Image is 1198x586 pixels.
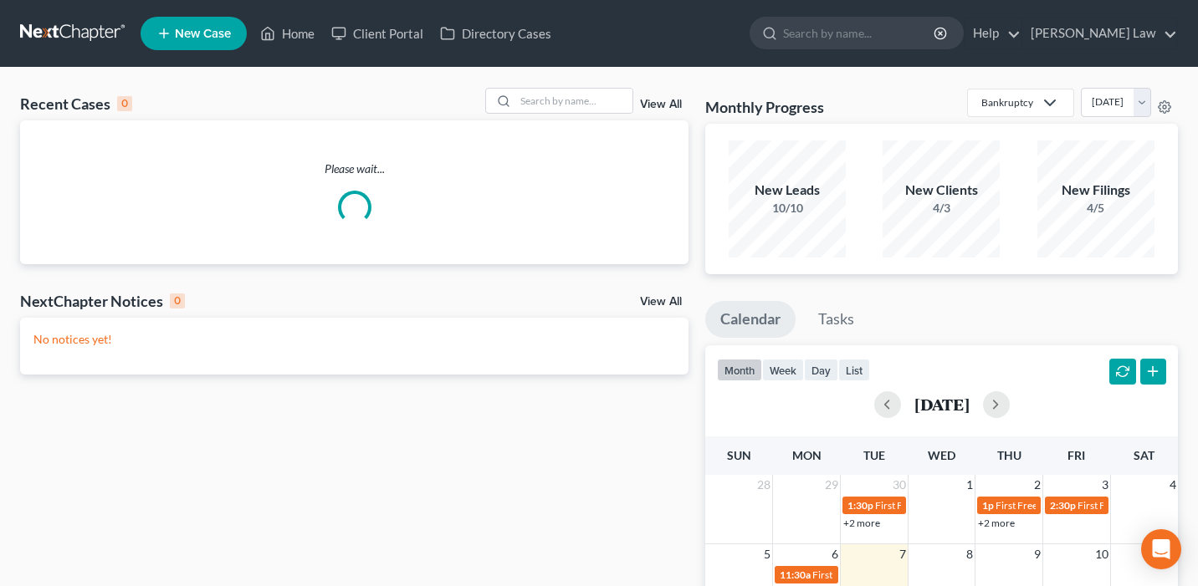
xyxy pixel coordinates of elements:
[1022,18,1177,48] a: [PERSON_NAME] Law
[804,359,838,381] button: day
[965,475,975,495] span: 1
[1032,544,1042,564] span: 9
[812,568,1136,581] span: First Free Consultation Invite for [PERSON_NAME][GEOGRAPHIC_DATA]
[20,161,689,177] p: Please wait...
[729,181,846,200] div: New Leads
[762,544,772,564] span: 5
[898,544,908,564] span: 7
[1168,475,1178,495] span: 4
[515,89,632,113] input: Search by name...
[755,475,772,495] span: 28
[981,95,1033,110] div: Bankruptcy
[762,359,804,381] button: week
[997,448,1021,462] span: Thu
[965,18,1021,48] a: Help
[928,448,955,462] span: Wed
[883,200,1000,217] div: 4/3
[727,448,751,462] span: Sun
[33,331,675,348] p: No notices yet!
[830,544,840,564] span: 6
[640,296,682,308] a: View All
[717,359,762,381] button: month
[891,475,908,495] span: 30
[1134,448,1154,462] span: Sat
[914,395,970,413] h2: [DATE]
[838,359,870,381] button: list
[965,544,975,564] span: 8
[1141,529,1181,569] div: Open Intercom Messenger
[843,517,880,529] a: +2 more
[780,568,811,581] span: 11:30a
[982,499,994,512] span: 1p
[20,291,185,311] div: NextChapter Notices
[803,301,869,338] a: Tasks
[705,97,824,117] h3: Monthly Progress
[883,181,1000,200] div: New Clients
[1037,200,1154,217] div: 4/5
[847,499,873,512] span: 1:30p
[1050,499,1076,512] span: 2:30p
[823,475,840,495] span: 29
[1037,181,1154,200] div: New Filings
[1093,544,1110,564] span: 10
[1032,475,1042,495] span: 2
[640,99,682,110] a: View All
[117,96,132,111] div: 0
[978,517,1015,529] a: +2 more
[783,18,936,48] input: Search by name...
[20,94,132,114] div: Recent Cases
[323,18,432,48] a: Client Portal
[1100,475,1110,495] span: 3
[170,293,185,308] div: 0
[175,28,231,40] span: New Case
[863,448,885,462] span: Tue
[792,448,822,462] span: Mon
[252,18,323,48] a: Home
[729,200,846,217] div: 10/10
[1067,448,1085,462] span: Fri
[432,18,560,48] a: Directory Cases
[705,301,796,338] a: Calendar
